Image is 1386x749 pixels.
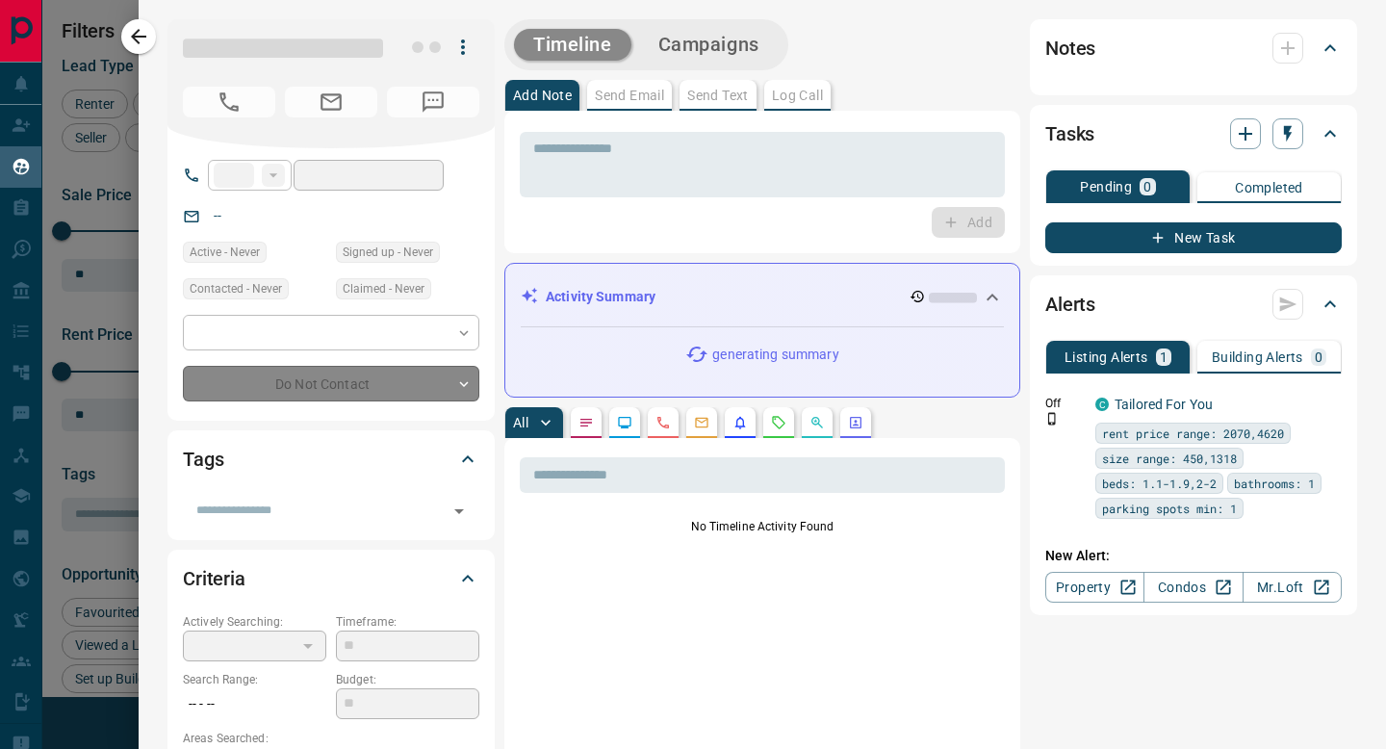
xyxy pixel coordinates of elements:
svg: Notes [578,415,594,430]
svg: Push Notification Only [1045,412,1059,426]
svg: Emails [694,415,709,430]
div: Alerts [1045,281,1342,327]
svg: Opportunities [809,415,825,430]
p: Pending [1080,180,1132,194]
h2: Notes [1045,33,1095,64]
h2: Alerts [1045,289,1095,320]
div: Tags [183,436,479,482]
span: parking spots min: 1 [1102,499,1237,518]
svg: Lead Browsing Activity [617,415,632,430]
span: Contacted - Never [190,279,282,298]
span: Claimed - Never [343,279,424,298]
svg: Listing Alerts [732,415,748,430]
p: Building Alerts [1212,350,1303,364]
span: bathrooms: 1 [1234,474,1315,493]
svg: Calls [655,415,671,430]
div: Activity Summary [521,279,1004,315]
p: Areas Searched: [183,730,479,747]
svg: Requests [771,415,786,430]
a: Tailored For You [1115,397,1213,412]
svg: Agent Actions [848,415,863,430]
span: rent price range: 2070,4620 [1102,424,1284,443]
div: Tasks [1045,111,1342,157]
a: -- [214,208,221,223]
a: Property [1045,572,1144,603]
p: All [513,416,528,429]
a: Condos [1143,572,1243,603]
p: Listing Alerts [1065,350,1148,364]
h2: Tasks [1045,118,1094,149]
button: Campaigns [639,29,779,61]
h2: Criteria [183,563,245,594]
span: beds: 1.1-1.9,2-2 [1102,474,1217,493]
button: Open [446,498,473,525]
div: Criteria [183,555,479,602]
span: No Number [183,87,275,117]
div: Notes [1045,25,1342,71]
span: size range: 450,1318 [1102,449,1237,468]
p: Timeframe: [336,613,479,631]
p: Budget: [336,671,479,688]
p: Completed [1235,181,1303,194]
p: Activity Summary [546,287,655,307]
p: No Timeline Activity Found [520,518,1005,535]
span: Signed up - Never [343,243,433,262]
p: New Alert: [1045,546,1342,566]
div: Do Not Contact [183,366,479,401]
p: Search Range: [183,671,326,688]
div: condos.ca [1095,398,1109,411]
p: 0 [1143,180,1151,194]
p: Off [1045,395,1084,412]
span: Active - Never [190,243,260,262]
p: 1 [1160,350,1168,364]
a: Mr.Loft [1243,572,1342,603]
p: generating summary [712,345,838,365]
h2: Tags [183,444,223,475]
span: No Email [285,87,377,117]
p: Add Note [513,89,572,102]
span: No Number [387,87,479,117]
p: Actively Searching: [183,613,326,631]
p: 0 [1315,350,1322,364]
button: New Task [1045,222,1342,253]
button: Timeline [514,29,631,61]
p: -- - -- [183,688,326,720]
